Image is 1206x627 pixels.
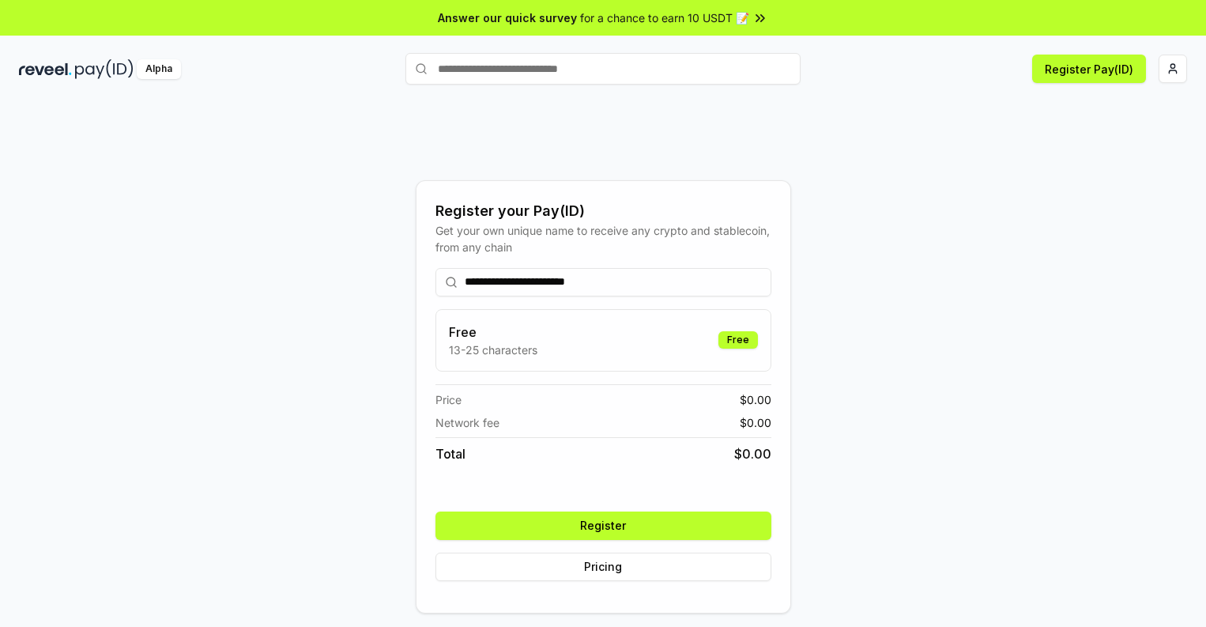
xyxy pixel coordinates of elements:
[137,59,181,79] div: Alpha
[740,391,771,408] span: $ 0.00
[75,59,134,79] img: pay_id
[435,444,465,463] span: Total
[740,414,771,431] span: $ 0.00
[449,342,537,358] p: 13-25 characters
[1032,55,1146,83] button: Register Pay(ID)
[718,331,758,349] div: Free
[580,9,749,26] span: for a chance to earn 10 USDT 📝
[435,391,462,408] span: Price
[438,9,577,26] span: Answer our quick survey
[435,200,771,222] div: Register your Pay(ID)
[435,414,499,431] span: Network fee
[435,222,771,255] div: Get your own unique name to receive any crypto and stablecoin, from any chain
[435,512,771,540] button: Register
[435,553,771,581] button: Pricing
[449,323,537,342] h3: Free
[734,444,771,463] span: $ 0.00
[19,59,72,79] img: reveel_dark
